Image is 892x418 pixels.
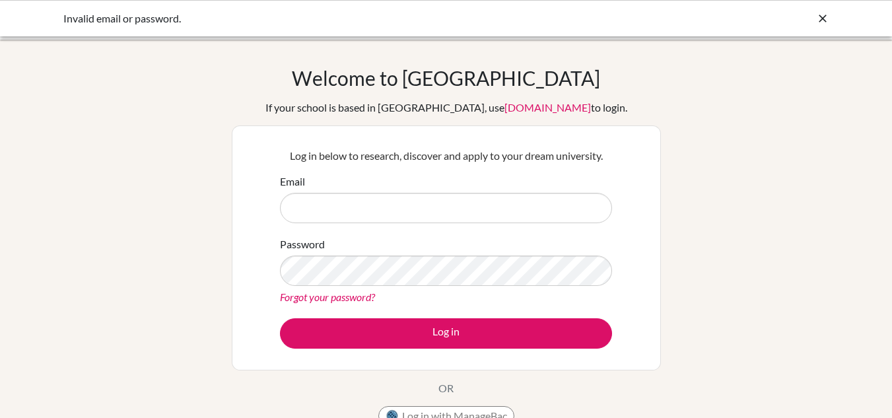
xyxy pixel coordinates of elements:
[504,101,591,114] a: [DOMAIN_NAME]
[280,174,305,190] label: Email
[292,66,600,90] h1: Welcome to [GEOGRAPHIC_DATA]
[280,318,612,349] button: Log in
[63,11,631,26] div: Invalid email or password.
[280,148,612,164] p: Log in below to research, discover and apply to your dream university.
[265,100,627,116] div: If your school is based in [GEOGRAPHIC_DATA], use to login.
[438,380,454,396] p: OR
[280,291,375,303] a: Forgot your password?
[280,236,325,252] label: Password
